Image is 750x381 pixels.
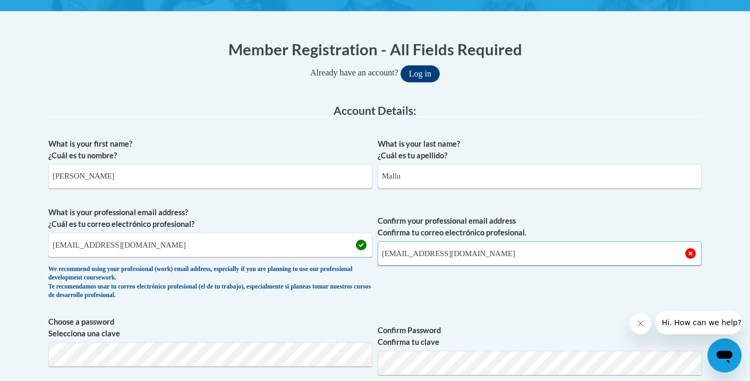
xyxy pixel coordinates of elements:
iframe: Message from company [655,311,742,334]
input: Metadata input [378,164,702,189]
input: Metadata input [48,164,372,189]
label: Choose a password Selecciona una clave [48,316,372,340]
input: Metadata input [48,233,372,257]
label: What is your last name? ¿Cuál es tu apellido? [378,138,702,162]
label: Confirm your professional email address Confirma tu correo electrónico profesional. [378,215,702,239]
iframe: Close message [630,313,651,334]
iframe: Button to launch messaging window [708,338,742,372]
button: Log in [400,65,440,82]
div: We recommend using your professional (work) email address, especially if you are planning to use ... [48,265,372,300]
label: What is your first name? ¿Cuál es tu nombre? [48,138,372,162]
input: Required [378,241,702,266]
span: Already have an account? [310,68,398,77]
span: Account Details: [334,104,416,117]
label: Confirm Password Confirma tu clave [378,325,702,348]
label: What is your professional email address? ¿Cuál es tu correo electrónico profesional? [48,207,372,230]
h1: Member Registration - All Fields Required [48,38,702,60]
